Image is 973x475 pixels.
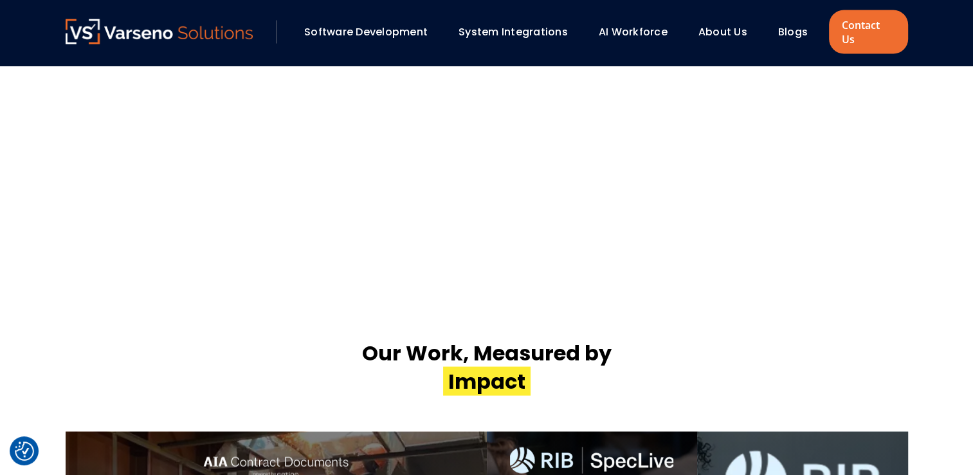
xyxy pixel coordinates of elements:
[15,442,34,461] img: Revisit consent button
[459,24,568,39] a: System Integrations
[772,21,826,43] div: Blogs
[362,339,612,396] h2: Our Work, Measured by ‍
[304,24,428,39] a: Software Development
[698,24,747,39] a: About Us
[15,442,34,461] button: Cookie Settings
[452,21,586,43] div: System Integrations
[692,21,765,43] div: About Us
[66,19,253,44] img: Varseno Solutions – Product Engineering & IT Services
[778,24,808,39] a: Blogs
[829,10,907,54] a: Contact Us
[599,24,668,39] a: AI Workforce
[443,367,531,396] span: Impact
[298,21,446,43] div: Software Development
[66,19,253,45] a: Varseno Solutions – Product Engineering & IT Services
[592,21,686,43] div: AI Workforce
